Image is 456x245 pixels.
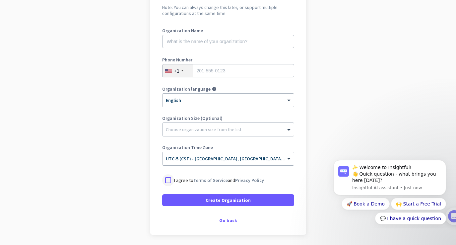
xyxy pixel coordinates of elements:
a: Privacy Policy [235,177,264,183]
label: Organization Size (Optional) [162,116,294,121]
label: Organization Name [162,28,294,33]
a: Terms of Service [193,177,228,183]
label: Organization Time Zone [162,145,294,150]
span: Create Organization [206,197,251,204]
label: Phone Number [162,57,294,62]
i: help [212,87,217,91]
input: 201-555-0123 [162,64,294,77]
label: Organization language [162,87,211,91]
iframe: Intercom notifications message [323,154,456,228]
div: Go back [162,218,294,223]
input: What is the name of your organization? [162,35,294,48]
h2: Note: You can always change this later, or support multiple configurations at the same time [162,4,294,16]
div: +1 [174,67,179,74]
p: I agree to and [174,177,264,184]
button: Create Organization [162,194,294,206]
